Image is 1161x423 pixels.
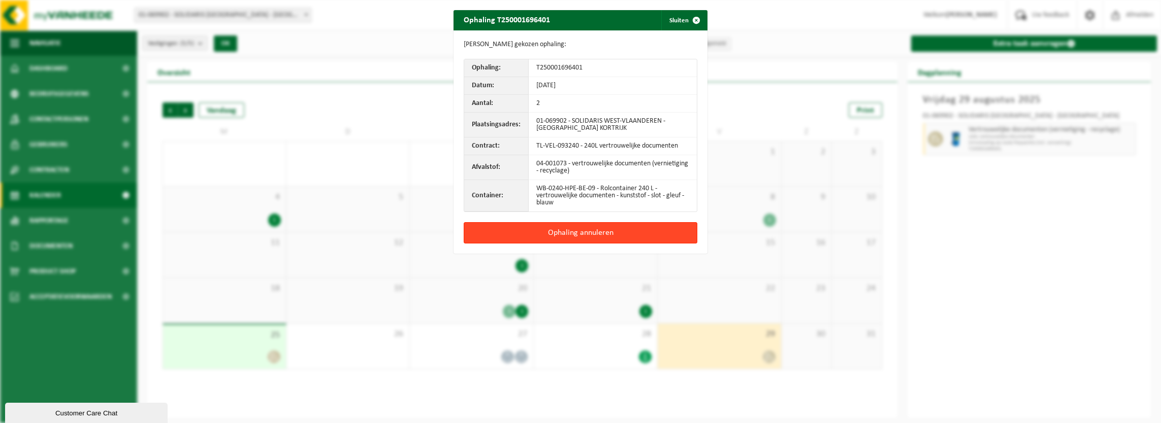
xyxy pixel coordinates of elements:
h2: Ophaling T250001696401 [454,10,560,29]
th: Container: [464,180,529,211]
th: Contract: [464,137,529,155]
td: WB-0240-HPE-BE-09 - Rolcontainer 240 L - vertrouwelijke documenten - kunststof - slot - gleuf - b... [529,180,697,211]
th: Ophaling: [464,59,529,77]
button: Ophaling annuleren [464,222,697,243]
td: T250001696401 [529,59,697,77]
th: Afvalstof: [464,155,529,180]
th: Datum: [464,77,529,95]
td: [DATE] [529,77,697,95]
td: TL-VEL-093240 - 240L vertrouwelijke documenten [529,137,697,155]
td: 01-069902 - SOLIDARIS WEST-VLAANDEREN - [GEOGRAPHIC_DATA] KORTRIJK [529,113,697,137]
th: Aantal: [464,95,529,113]
button: Sluiten [661,10,706,30]
iframe: chat widget [5,401,170,423]
p: [PERSON_NAME] gekozen ophaling: [464,41,697,49]
th: Plaatsingsadres: [464,113,529,137]
td: 04-001073 - vertrouwelijke documenten (vernietiging - recyclage) [529,155,697,180]
td: 2 [529,95,697,113]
